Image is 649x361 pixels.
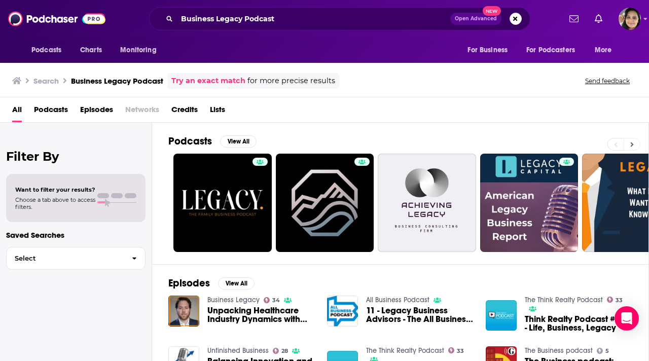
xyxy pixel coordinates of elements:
[113,41,169,60] button: open menu
[80,43,102,57] span: Charts
[619,8,641,30] img: User Profile
[467,43,508,57] span: For Business
[168,135,257,148] a: PodcastsView All
[273,348,289,354] a: 28
[71,76,163,86] h3: Business Legacy Podcast
[272,298,280,303] span: 34
[207,346,269,355] a: Unfinished Business
[80,101,113,122] a: Episodes
[486,300,517,331] img: Think Realty Podcast #306 - Life, Business, Legacy
[8,9,105,28] img: Podchaser - Follow, Share and Rate Podcasts
[6,230,146,240] p: Saved Searches
[74,41,108,60] a: Charts
[366,346,444,355] a: The Think Realty Podcast
[366,296,429,304] a: All Business Podcast
[525,346,593,355] a: The Business podcast
[460,41,520,60] button: open menu
[615,306,639,331] div: Open Intercom Messenger
[448,347,464,353] a: 33
[6,247,146,270] button: Select
[171,101,198,122] a: Credits
[15,196,95,210] span: Choose a tab above to access filters.
[597,348,609,354] a: 5
[582,77,633,85] button: Send feedback
[168,296,199,327] img: Unpacking Healthcare Industry Dynamics with Roy Bejarano on Business Legacy Podcast
[327,296,358,327] img: 11 - Legacy Business Advisors - The All Business Podcast
[6,149,146,164] h2: Filter By
[207,296,260,304] a: Business Legacy
[168,277,255,290] a: EpisodesView All
[595,43,612,57] span: More
[457,349,464,353] span: 33
[31,43,61,57] span: Podcasts
[264,297,280,303] a: 34
[33,76,59,86] h3: Search
[171,75,245,87] a: Try an exact match
[455,16,497,21] span: Open Advanced
[520,41,590,60] button: open menu
[220,135,257,148] button: View All
[177,11,450,27] input: Search podcasts, credits, & more...
[619,8,641,30] button: Show profile menu
[525,315,632,332] a: Think Realty Podcast #306 - Life, Business, Legacy
[450,13,501,25] button: Open AdvancedNew
[168,277,210,290] h2: Episodes
[281,349,288,353] span: 28
[607,297,623,303] a: 33
[588,41,625,60] button: open menu
[12,101,22,122] a: All
[168,135,212,148] h2: Podcasts
[207,306,315,323] span: Unpacking Healthcare Industry Dynamics with [PERSON_NAME] on Business Legacy Podcast
[483,6,501,16] span: New
[125,101,159,122] span: Networks
[24,41,75,60] button: open menu
[210,101,225,122] a: Lists
[591,10,606,27] a: Show notifications dropdown
[218,277,255,290] button: View All
[619,8,641,30] span: Logged in as shelbyjanner
[207,306,315,323] a: Unpacking Healthcare Industry Dynamics with Roy Bejarano on Business Legacy Podcast
[366,306,474,323] a: 11 - Legacy Business Advisors - The All Business Podcast
[7,255,124,262] span: Select
[526,43,575,57] span: For Podcasters
[15,186,95,193] span: Want to filter your results?
[247,75,335,87] span: for more precise results
[616,298,623,303] span: 33
[565,10,583,27] a: Show notifications dropdown
[34,101,68,122] a: Podcasts
[605,349,609,353] span: 5
[525,296,603,304] a: The Think Realty Podcast
[120,43,156,57] span: Monitoring
[149,7,530,30] div: Search podcasts, credits, & more...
